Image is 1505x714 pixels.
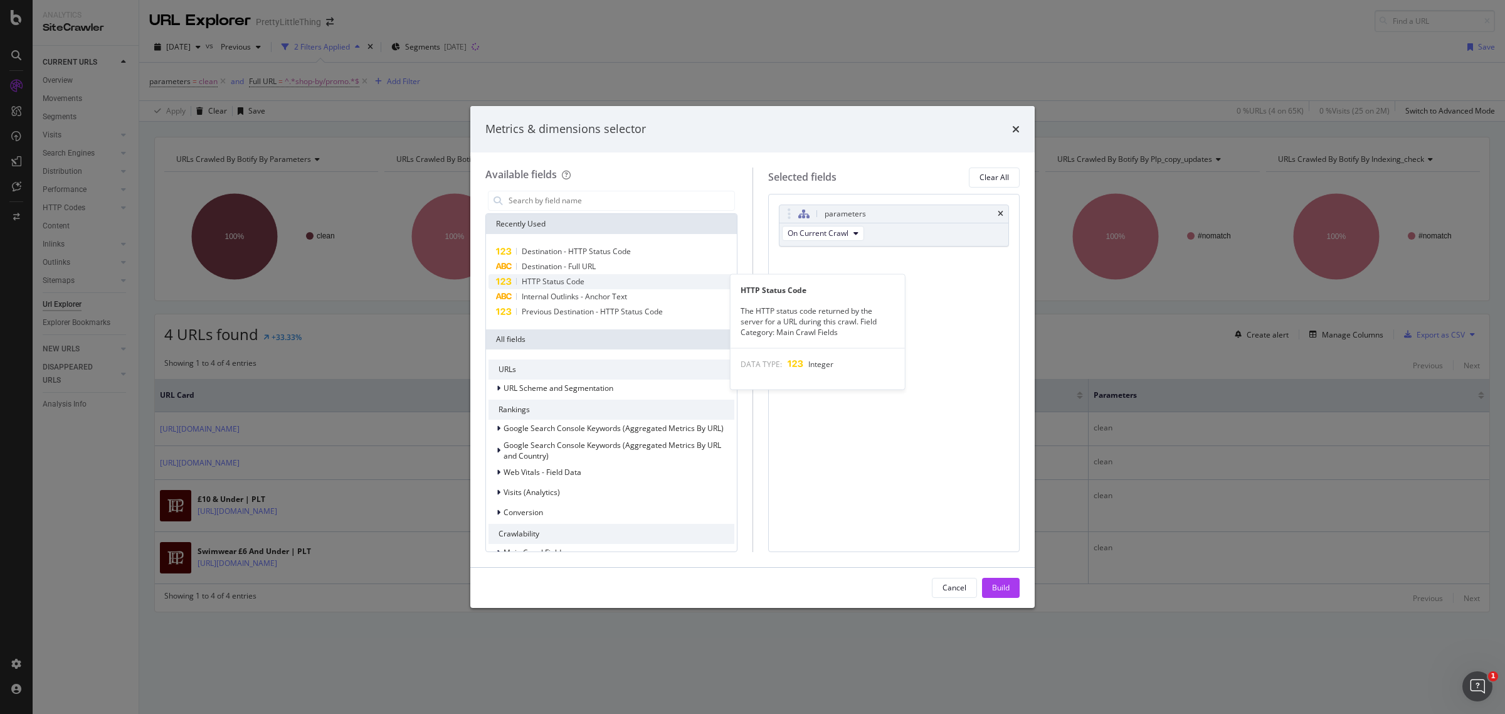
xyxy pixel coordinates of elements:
iframe: Intercom live chat [1462,671,1492,701]
div: URLs [488,360,734,380]
span: Google Search Console Keywords (Aggregated Metrics By URL) [504,423,724,434]
div: All fields [486,329,737,349]
span: URL Scheme and Segmentation [504,383,613,393]
span: Visits (Analytics) [504,487,560,498]
span: Conversion [504,507,543,518]
div: Crawlability [488,524,734,544]
div: Metrics & dimensions selector [485,121,646,137]
div: The HTTP status code returned by the server for a URL during this crawl. Field Category: Main Cra... [731,306,905,338]
span: On Current Crawl [788,228,848,238]
span: Integer [808,358,833,369]
input: Search by field name [507,191,734,210]
div: Cancel [943,582,966,593]
div: parameters [825,208,866,220]
div: Clear All [980,172,1009,183]
div: modal [470,106,1035,608]
span: Internal Outlinks - Anchor Text [522,291,627,302]
span: Main Crawl Fields [504,547,565,558]
span: Destination - Full URL [522,261,596,272]
button: On Current Crawl [782,226,864,241]
button: Clear All [969,168,1020,188]
button: Cancel [932,578,977,598]
button: Build [982,578,1020,598]
span: 1 [1488,671,1498,681]
div: Rankings [488,400,734,420]
div: Selected fields [768,170,837,184]
div: HTTP Status Code [731,285,905,296]
span: HTTP Status Code [522,276,584,287]
div: Build [992,582,1010,593]
div: Recently Used [486,214,737,234]
span: Web Vitals - Field Data [504,467,581,477]
div: times [1012,121,1020,137]
span: Destination - HTTP Status Code [522,246,631,257]
span: DATA TYPE: [741,358,782,369]
div: times [998,210,1003,218]
div: Available fields [485,168,557,181]
span: Previous Destination - HTTP Status Code [522,306,663,317]
span: Google Search Console Keywords (Aggregated Metrics By URL and Country) [504,440,721,461]
div: parameterstimesOn Current Crawl [779,205,1010,247]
